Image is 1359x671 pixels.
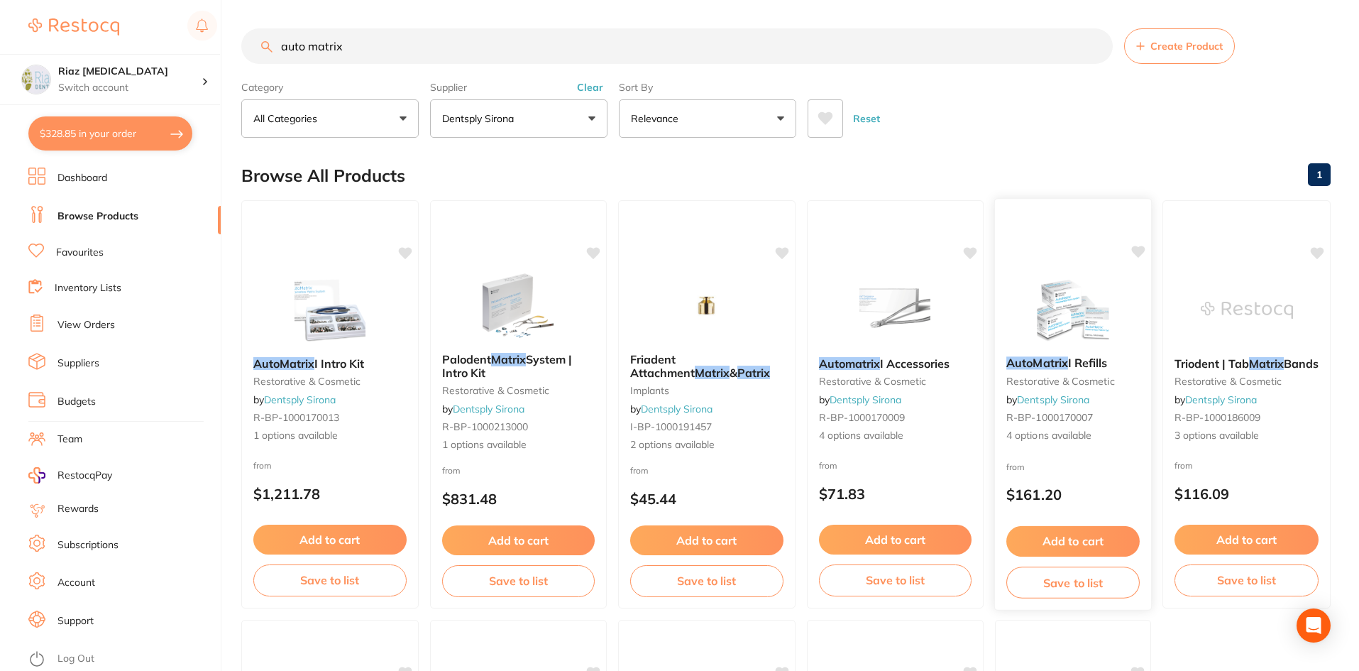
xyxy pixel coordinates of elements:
span: R-BP-1000213000 [442,420,528,433]
a: Dashboard [57,171,107,185]
span: from [630,465,649,476]
span: by [630,403,712,415]
button: Add to cart [630,525,783,555]
button: Add to cart [442,525,595,555]
span: from [1174,460,1193,471]
button: Add to cart [1174,525,1319,555]
label: Supplier [430,81,607,94]
small: restorative & cosmetic [253,376,407,387]
small: implants [630,385,783,396]
a: Favourites [56,246,104,260]
div: Open Intercom Messenger [1297,609,1331,643]
b: Friadent Attachment Matrix & Patrix [630,353,783,379]
p: $831.48 [442,491,595,507]
span: by [819,393,901,406]
span: I Accessories [880,356,950,371]
p: $45.44 [630,491,783,507]
button: Save to list [1174,564,1319,596]
em: AutoMatrix [1006,356,1068,370]
button: Save to list [1006,567,1140,599]
em: Matrix [695,366,730,380]
em: AutoMatrix [253,356,314,371]
img: RestocqPay [28,467,45,484]
button: All Categories [241,99,419,138]
a: Support [57,614,94,628]
span: & [730,366,737,380]
a: Dentsply Sirona [830,393,901,406]
img: Restocq Logo [28,18,119,36]
span: R-BP-1000170009 [819,411,905,424]
a: Browse Products [57,209,138,224]
p: $1,211.78 [253,486,407,502]
span: from [1006,461,1025,471]
a: Restocq Logo [28,11,119,43]
button: Add to cart [1006,526,1140,557]
a: Subscriptions [57,538,119,552]
em: Patrix [737,366,770,380]
span: I Refills [1068,356,1108,370]
a: Dentsply Sirona [1017,393,1089,406]
button: Relevance [619,99,796,138]
button: Save to list [819,564,972,596]
a: RestocqPay [28,467,112,484]
p: All Categories [253,111,323,126]
button: Dentsply Sirona [430,99,607,138]
p: $71.83 [819,486,972,502]
button: Save to list [442,565,595,596]
button: Save to list [630,565,783,596]
img: AutoMatrix I Refills [1026,273,1119,345]
button: Reset [849,99,884,138]
p: Dentsply Sirona [442,111,519,126]
span: Palodent [442,352,491,366]
a: 1 [1308,160,1331,189]
h4: Riaz Dental Surgery [58,65,202,79]
span: from [442,465,461,476]
a: Account [57,576,95,590]
img: Palodent Matrix System | Intro Kit [472,271,564,342]
button: Save to list [253,564,407,596]
span: by [1006,393,1089,406]
label: Sort By [619,81,796,94]
button: Add to cart [819,525,972,555]
span: I Intro Kit [314,356,364,371]
a: Rewards [57,502,99,516]
label: Category [241,81,419,94]
a: Inventory Lists [55,281,121,295]
a: Dentsply Sirona [641,403,712,415]
small: restorative & cosmetic [442,385,595,396]
b: AutoMatrix I Intro Kit [253,357,407,370]
small: restorative & cosmetic [819,376,972,387]
b: AutoMatrix I Refills [1006,356,1140,370]
span: 2 options available [630,438,783,452]
p: Switch account [58,81,202,95]
span: from [253,460,272,471]
a: Log Out [57,652,94,666]
span: R-BP-1000170007 [1006,411,1093,424]
button: Log Out [28,648,216,671]
button: $328.85 in your order [28,116,192,151]
button: Clear [573,81,607,94]
a: Dentsply Sirona [1185,393,1257,406]
span: by [253,393,336,406]
button: Add to cart [253,525,407,555]
img: AutoMatrix I Intro Kit [284,275,376,346]
span: Triodent | Tab [1174,356,1249,371]
small: restorative & cosmetic [1006,376,1140,387]
span: by [1174,393,1257,406]
span: RestocqPay [57,469,112,483]
span: Bands [1284,356,1319,371]
span: R-BP-1000170013 [253,411,339,424]
em: Matrix [1249,356,1284,371]
span: 1 options available [253,429,407,443]
a: Dentsply Sirona [453,403,524,415]
a: Budgets [57,395,96,409]
h2: Browse All Products [241,166,405,186]
span: Friadent Attachment [630,352,695,379]
em: Automatrix [819,356,880,371]
a: Team [57,432,82,447]
p: Relevance [631,111,684,126]
span: 4 options available [819,429,972,443]
em: Matrix [491,352,526,366]
a: Dentsply Sirona [264,393,336,406]
a: Suppliers [57,356,99,371]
